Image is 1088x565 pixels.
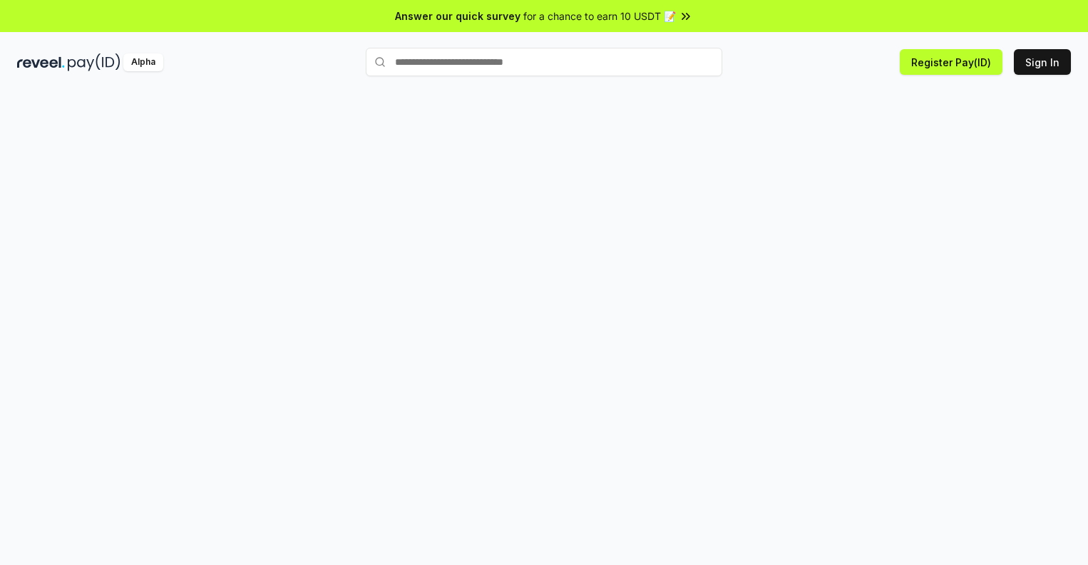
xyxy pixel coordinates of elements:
[523,9,676,24] span: for a chance to earn 10 USDT 📝
[1014,49,1071,75] button: Sign In
[900,49,1002,75] button: Register Pay(ID)
[68,53,120,71] img: pay_id
[17,53,65,71] img: reveel_dark
[123,53,163,71] div: Alpha
[395,9,520,24] span: Answer our quick survey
